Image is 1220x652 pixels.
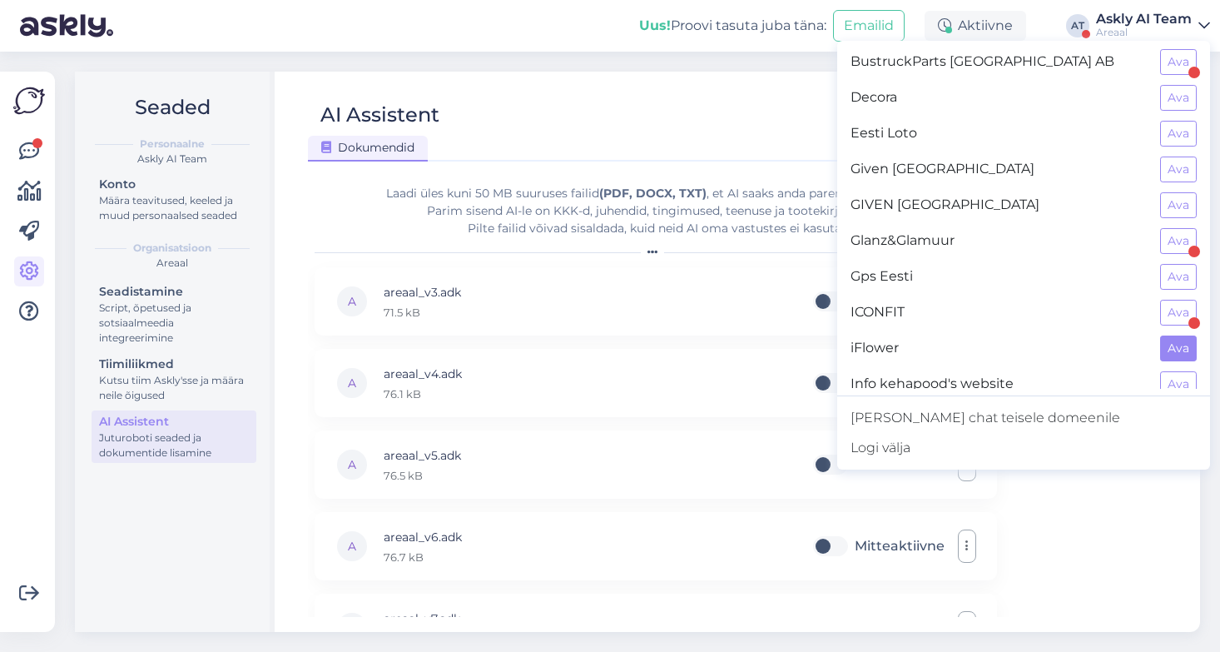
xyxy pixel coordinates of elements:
[837,433,1210,463] div: Logi välja
[1066,14,1089,37] div: AT
[315,185,997,237] div: Laadi üles kuni 50 MB suuruses failid , et AI saaks anda paremaid vastuseid. Parim sisend AI-le o...
[384,528,462,546] p: areaal_v6.adk
[335,611,369,645] div: A
[99,373,249,403] div: Kutsu tiim Askly'sse ja määra neile õigused
[1160,300,1197,326] button: Ava
[889,615,945,641] label: Aktiivne
[833,10,905,42] button: Emailid
[384,386,462,401] p: 76.1 kB
[321,140,414,155] span: Dokumendid
[837,403,1210,433] a: [PERSON_NAME] chat teisele domeenile
[335,448,369,481] div: A
[639,17,671,33] b: Uus!
[384,283,461,301] p: areaal_v3.adk
[92,281,256,348] a: SeadistamineScript, õpetused ja sotsiaalmeedia integreerimine
[851,300,1147,326] span: ICONFIT
[851,228,1147,254] span: Glanz&Glamuur
[384,365,462,383] p: areaal_v4.adk
[92,353,256,406] a: TiimiliikmedKutsu tiim Askly'sse ja määra neile õigused
[99,356,249,373] div: Tiimiliikmed
[99,283,249,301] div: Seadistamine
[99,193,249,223] div: Määra teavitused, keeled ja muud personaalsed seaded
[384,468,461,483] p: 76.5 kB
[851,264,1147,290] span: Gps Eesti
[1160,121,1197,147] button: Ava
[140,137,205,152] b: Personaalne
[851,49,1147,75] span: BustruckParts [GEOGRAPHIC_DATA] AB
[855,533,945,560] label: Mitteaktiivne
[851,192,1147,218] span: GIVEN [GEOGRAPHIC_DATA]
[1160,85,1197,111] button: Ava
[384,610,460,628] p: areaal_v7.adk
[1096,26,1192,39] div: Areaal
[99,176,249,193] div: Konto
[851,121,1147,147] span: Eesti Loto
[384,446,461,465] p: areaal_v5.adk
[1160,371,1197,397] button: Ava
[851,371,1147,397] span: Info kehapood's website
[384,305,461,320] p: 71.5 kB
[335,530,369,563] div: A
[851,336,1147,361] span: iFlower
[1160,228,1197,254] button: Ava
[1160,264,1197,290] button: Ava
[851,157,1147,182] span: Given [GEOGRAPHIC_DATA]
[599,186,707,201] b: (PDF, DOCX, TXT)
[335,285,369,318] div: A
[88,92,256,123] h2: Seaded
[1096,12,1210,39] a: Askly AI TeamAreaal
[639,16,826,36] div: Proovi tasuta juba täna:
[925,11,1026,41] div: Aktiivne
[133,241,211,256] b: Organisatsioon
[92,173,256,226] a: KontoMäära teavitused, keeled ja muud personaalsed seaded
[99,431,249,460] div: Juturoboti seaded ja dokumentide lisamine
[88,256,256,271] div: Areaal
[92,411,256,463] a: AI AssistentJuturoboti seaded ja dokumentide lisamine
[88,152,256,167] div: Askly AI Team
[851,85,1147,111] span: Decora
[1160,192,1197,218] button: Ava
[1160,336,1197,361] button: Ava
[320,99,439,131] div: AI Assistent
[1160,49,1197,75] button: Ava
[99,301,249,346] div: Script, õpetused ja sotsiaalmeedia integreerimine
[1096,12,1192,26] div: Askly AI Team
[1160,157,1197,182] button: Ava
[335,366,369,400] div: A
[99,413,249,431] div: AI Assistent
[384,550,462,565] p: 76.7 kB
[13,85,45,117] img: Askly Logo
